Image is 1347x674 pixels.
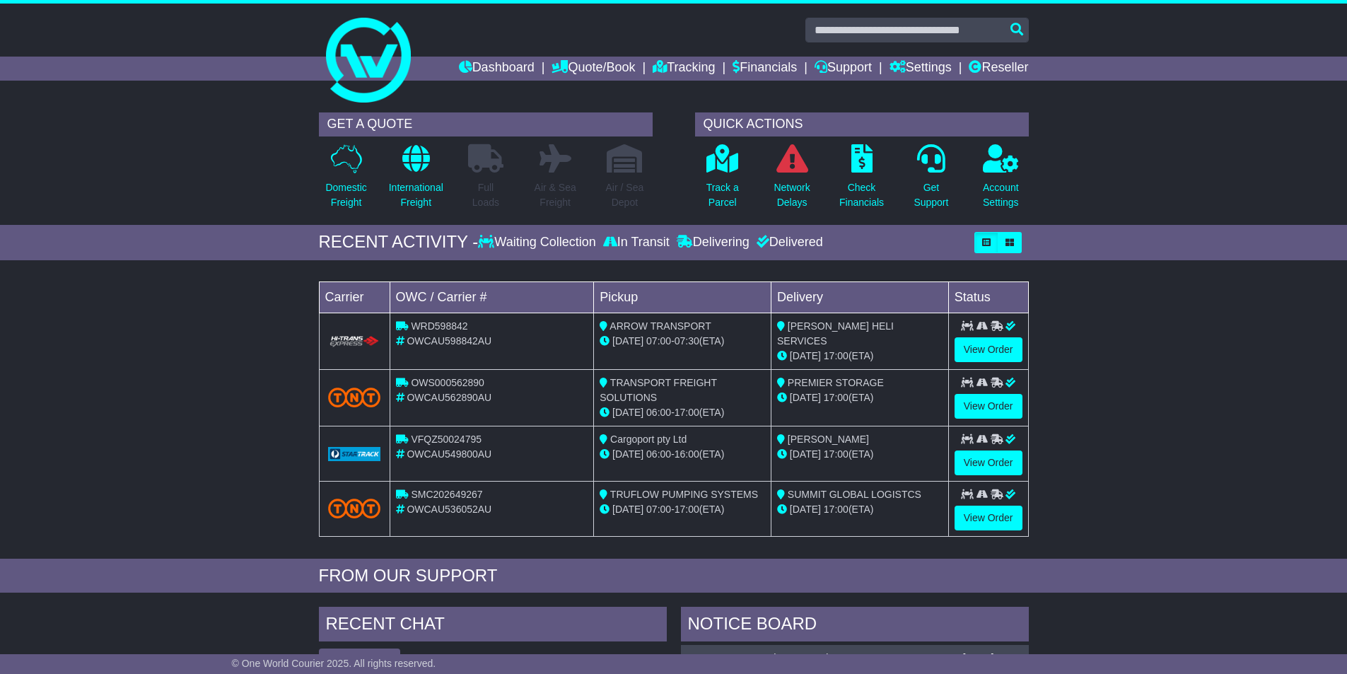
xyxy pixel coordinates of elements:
[890,57,952,81] a: Settings
[411,320,467,332] span: WRD598842
[777,349,943,364] div: (ETA)
[815,57,872,81] a: Support
[389,180,443,210] p: International Freight
[653,57,715,81] a: Tracking
[773,144,810,218] a: NetworkDelays
[325,180,366,210] p: Domestic Freight
[535,180,576,210] p: Air & Sea Freight
[955,506,1022,530] a: View Order
[948,281,1028,313] td: Status
[774,180,810,210] p: Network Delays
[790,448,821,460] span: [DATE]
[612,407,643,418] span: [DATE]
[407,392,491,403] span: OWCAU562890AU
[646,448,671,460] span: 06:00
[675,504,699,515] span: 17:00
[955,451,1022,475] a: View Order
[914,180,948,210] p: Get Support
[733,57,797,81] a: Financials
[610,434,687,445] span: Cargoport pty Ltd
[328,499,381,518] img: TNT_Domestic.png
[706,180,739,210] p: Track a Parcel
[839,144,885,218] a: CheckFinancials
[468,180,503,210] p: Full Loads
[913,144,949,218] a: GetSupport
[790,350,821,361] span: [DATE]
[824,448,849,460] span: 17:00
[675,335,699,347] span: 07:30
[788,377,884,388] span: PREMIER STORAGE
[319,566,1029,586] div: FROM OUR SUPPORT
[790,392,821,403] span: [DATE]
[681,607,1029,645] div: NOTICE BOARD
[388,144,444,218] a: InternationalFreight
[695,112,1029,136] div: QUICK ACTIONS
[839,180,884,210] p: Check Financials
[606,180,644,210] p: Air / Sea Depot
[776,652,827,663] span: S00145174
[688,652,773,663] a: OWCAU598842AU
[777,502,943,517] div: (ETA)
[407,504,491,515] span: OWCAU536052AU
[328,335,381,349] img: HiTrans.png
[319,281,390,313] td: Carrier
[706,144,740,218] a: Track aParcel
[612,448,643,460] span: [DATE]
[675,448,699,460] span: 16:00
[407,448,491,460] span: OWCAU549800AU
[962,652,1021,664] div: [DATE] 10:41
[411,434,482,445] span: VFQZ50024795
[777,390,943,405] div: (ETA)
[411,377,484,388] span: OWS000562890
[646,407,671,418] span: 06:00
[788,434,869,445] span: [PERSON_NAME]
[688,652,1022,664] div: ( )
[610,320,711,332] span: ARROW TRANSPORT
[824,350,849,361] span: 17:00
[600,447,765,462] div: - (ETA)
[955,337,1022,362] a: View Order
[319,607,667,645] div: RECENT CHAT
[600,334,765,349] div: - (ETA)
[600,235,673,250] div: In Transit
[328,447,381,461] img: GetCarrierServiceLogo
[600,502,765,517] div: - (ETA)
[824,504,849,515] span: 17:00
[982,144,1020,218] a: AccountSettings
[646,504,671,515] span: 07:00
[612,504,643,515] span: [DATE]
[552,57,635,81] a: Quote/Book
[594,281,771,313] td: Pickup
[478,235,599,250] div: Waiting Collection
[771,281,948,313] td: Delivery
[319,649,400,673] button: View All Chats
[955,394,1022,419] a: View Order
[600,377,717,403] span: TRANSPORT FREIGHT SOLUTIONS
[319,112,653,136] div: GET A QUOTE
[675,407,699,418] span: 17:00
[969,57,1028,81] a: Reseller
[325,144,367,218] a: DomesticFreight
[600,405,765,420] div: - (ETA)
[983,180,1019,210] p: Account Settings
[328,388,381,407] img: TNT_Domestic.png
[673,235,753,250] div: Delivering
[459,57,535,81] a: Dashboard
[319,232,479,252] div: RECENT ACTIVITY -
[790,504,821,515] span: [DATE]
[610,489,758,500] span: TRUFLOW PUMPING SYSTEMS
[411,489,482,500] span: SMC202649267
[612,335,643,347] span: [DATE]
[753,235,823,250] div: Delivered
[407,335,491,347] span: OWCAU598842AU
[777,447,943,462] div: (ETA)
[824,392,849,403] span: 17:00
[646,335,671,347] span: 07:00
[788,489,921,500] span: SUMMIT GLOBAL LOGISTCS
[232,658,436,669] span: © One World Courier 2025. All rights reserved.
[777,320,894,347] span: [PERSON_NAME] HELI SERVICES
[390,281,594,313] td: OWC / Carrier #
